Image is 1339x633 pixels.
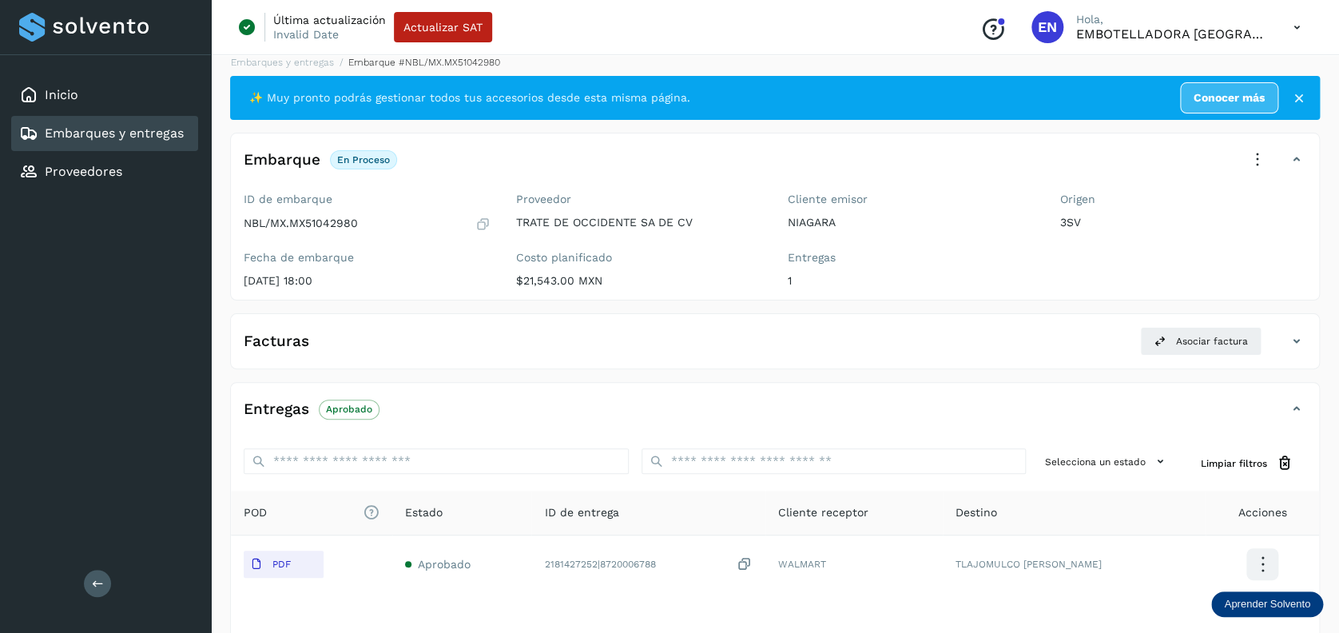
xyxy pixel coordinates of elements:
[273,13,386,27] p: Última actualización
[765,535,943,593] td: WALMART
[244,551,324,578] button: PDF
[326,404,372,415] p: Aprobado
[231,396,1319,436] div: EntregasAprobado
[11,154,198,189] div: Proveedores
[244,332,309,351] h4: Facturas
[231,57,334,68] a: Embarques y entregas
[544,504,618,521] span: ID de entrega
[418,558,471,571] span: Aprobado
[45,164,122,179] a: Proveedores
[943,535,1206,593] td: TLAJOMULCO [PERSON_NAME]
[544,556,752,573] div: 2181427252|8720006788
[11,78,198,113] div: Inicio
[45,87,78,102] a: Inicio
[778,504,868,521] span: Cliente receptor
[249,90,690,106] span: ✨ Muy pronto podrás gestionar todos tus accesorios desde esta misma página.
[348,57,500,68] span: Embarque #NBL/MX.MX51042980
[244,400,309,419] h4: Entregas
[1039,448,1175,475] button: Selecciona un estado
[273,27,339,42] p: Invalid Date
[788,274,1035,288] p: 1
[1238,504,1286,521] span: Acciones
[788,216,1035,229] p: NIAGARA
[1201,456,1267,471] span: Limpiar filtros
[337,154,390,165] p: En proceso
[516,193,763,206] label: Proveedor
[1076,13,1268,26] p: Hola,
[788,193,1035,206] label: Cliente emisor
[1060,193,1307,206] label: Origen
[1180,82,1278,113] a: Conocer más
[272,559,291,570] p: PDF
[788,251,1035,265] label: Entregas
[231,327,1319,368] div: FacturasAsociar factura
[244,151,320,169] h4: Embarque
[230,55,1320,70] nav: breadcrumb
[1188,448,1306,478] button: Limpiar filtros
[1211,591,1323,617] div: Aprender Solvento
[1060,216,1307,229] p: 3SV
[516,251,763,265] label: Costo planificado
[405,504,443,521] span: Estado
[244,504,379,521] span: POD
[1076,26,1268,42] p: EMBOTELLADORA NIAGARA DE MEXICO
[516,274,763,288] p: $21,543.00 MXN
[1140,327,1262,356] button: Asociar factura
[244,274,491,288] p: [DATE] 18:00
[244,193,491,206] label: ID de embarque
[231,146,1319,186] div: EmbarqueEn proceso
[11,116,198,151] div: Embarques y entregas
[244,217,358,230] p: NBL/MX.MX51042980
[45,125,184,141] a: Embarques y entregas
[403,22,483,33] span: Actualizar SAT
[516,216,763,229] p: TRATE DE OCCIDENTE SA DE CV
[1224,598,1310,611] p: Aprender Solvento
[394,12,492,42] button: Actualizar SAT
[1176,334,1248,348] span: Asociar factura
[956,504,997,521] span: Destino
[244,251,491,265] label: Fecha de embarque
